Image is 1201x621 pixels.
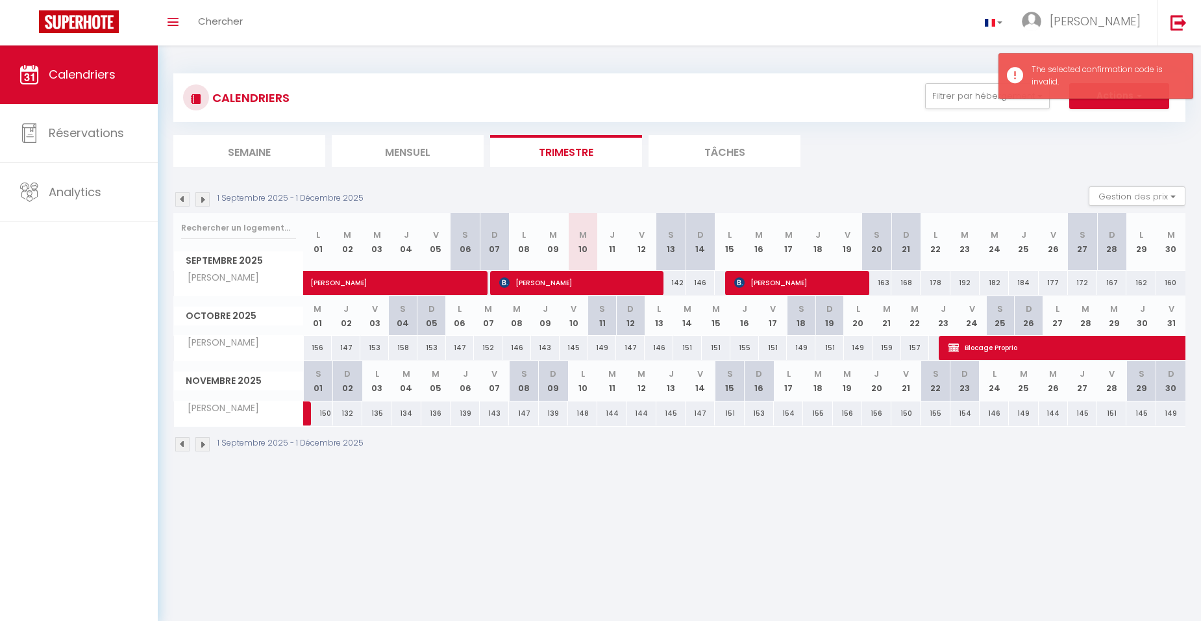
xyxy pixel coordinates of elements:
p: 1 Septembre 2025 - 1 Décembre 2025 [217,192,364,205]
abbr: L [787,368,791,380]
div: 145 [656,401,686,425]
abbr: M [684,303,691,315]
div: 144 [1039,401,1068,425]
abbr: M [549,229,557,241]
th: 08 [502,296,531,336]
th: 10 [560,296,588,336]
abbr: V [697,368,703,380]
abbr: M [579,229,587,241]
th: 16 [745,213,774,271]
th: 24 [980,361,1009,401]
abbr: S [874,229,880,241]
th: 06 [451,361,480,401]
div: 148 [568,401,597,425]
abbr: M [1110,303,1118,315]
abbr: L [1139,229,1143,241]
th: 23 [929,296,958,336]
abbr: V [491,368,497,380]
th: 13 [645,296,673,336]
div: 154 [774,401,803,425]
th: 28 [1097,361,1126,401]
abbr: S [521,368,527,380]
abbr: J [941,303,946,315]
abbr: M [712,303,720,315]
abbr: V [903,368,909,380]
li: Semaine [173,135,325,167]
div: 147 [686,401,715,425]
div: 147 [616,336,645,360]
th: 11 [588,296,617,336]
div: 146 [980,401,1009,425]
th: 29 [1126,213,1156,271]
abbr: V [845,229,850,241]
abbr: L [458,303,462,315]
span: [PERSON_NAME] [176,336,262,350]
th: 18 [803,361,832,401]
div: 151 [815,336,844,360]
abbr: M [402,368,410,380]
div: 142 [656,271,686,295]
th: 03 [362,213,391,271]
div: 178 [921,271,950,295]
abbr: S [316,368,321,380]
th: 09 [539,361,568,401]
abbr: S [599,303,605,315]
abbr: V [372,303,378,315]
abbr: D [550,368,556,380]
abbr: M [638,368,645,380]
abbr: V [1169,303,1174,315]
span: [PERSON_NAME] [499,270,655,295]
th: 06 [451,213,480,271]
th: 14 [673,296,702,336]
abbr: M [961,229,969,241]
th: 19 [833,361,862,401]
th: 15 [702,296,730,336]
div: 149 [588,336,617,360]
button: Filtrer par hébergement [925,83,1050,109]
th: 07 [480,361,509,401]
th: 25 [986,296,1015,336]
div: 149 [1156,401,1185,425]
abbr: J [874,368,879,380]
div: 147 [446,336,475,360]
th: 21 [873,296,901,336]
li: Tâches [649,135,800,167]
abbr: M [843,368,851,380]
th: 13 [656,361,686,401]
th: 11 [597,213,626,271]
th: 05 [421,213,451,271]
abbr: S [799,303,804,315]
th: 30 [1128,296,1157,336]
abbr: M [314,303,321,315]
div: 153 [417,336,446,360]
div: 184 [1009,271,1038,295]
th: 23 [950,213,980,271]
th: 26 [1039,213,1068,271]
th: 22 [901,296,930,336]
abbr: L [993,368,997,380]
th: 22 [921,361,950,401]
span: Calendriers [49,66,116,82]
th: 03 [360,296,389,336]
abbr: M [991,229,998,241]
abbr: V [969,303,975,315]
abbr: D [826,303,833,315]
abbr: V [1050,229,1056,241]
div: 150 [304,401,333,425]
th: 29 [1126,361,1156,401]
abbr: D [344,368,351,380]
div: 167 [1097,271,1126,295]
abbr: L [1056,303,1059,315]
th: 12 [627,361,656,401]
th: 26 [1039,361,1068,401]
div: 143 [480,401,509,425]
span: Octobre 2025 [174,307,303,325]
input: Rechercher un logement... [181,216,296,240]
th: 17 [774,213,803,271]
th: 08 [509,361,538,401]
div: 158 [389,336,417,360]
div: 172 [1068,271,1097,295]
th: 16 [730,296,759,336]
abbr: D [1026,303,1032,315]
th: 20 [862,361,891,401]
